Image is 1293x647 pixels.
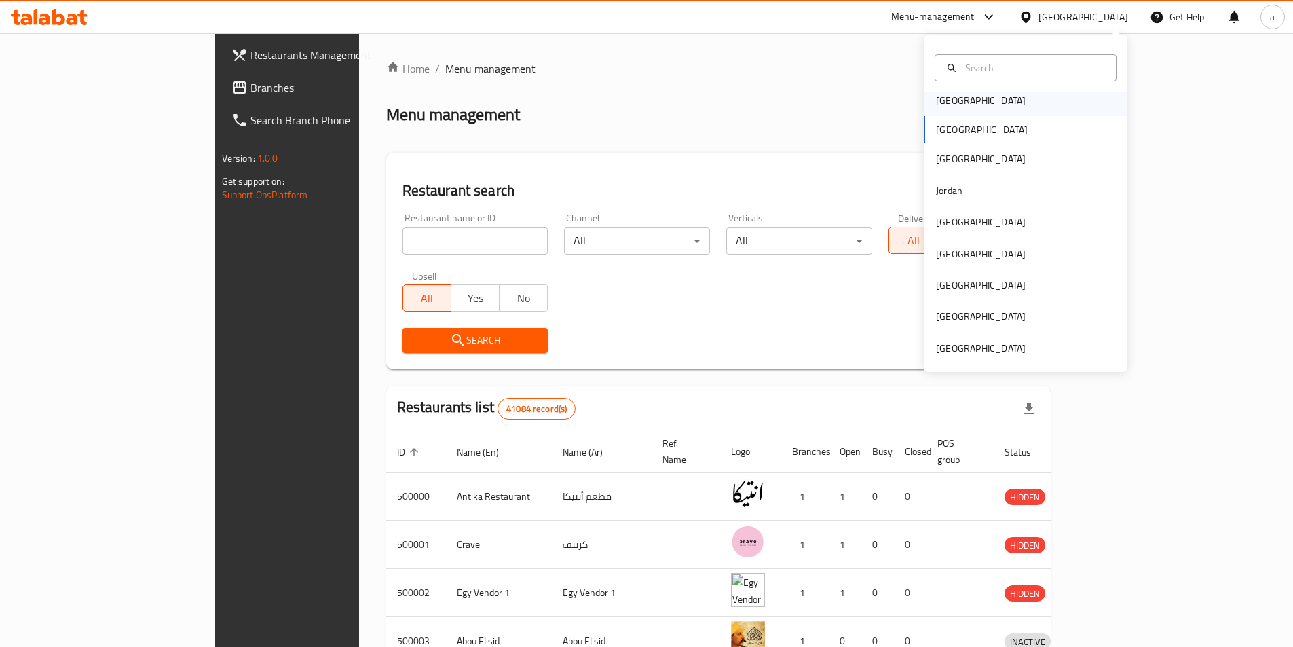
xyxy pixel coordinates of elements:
div: [GEOGRAPHIC_DATA] [936,246,1026,261]
label: Upsell [412,271,437,280]
a: Support.OpsPlatform [222,186,308,204]
div: [GEOGRAPHIC_DATA] [936,93,1026,108]
span: Version: [222,149,255,167]
td: 0 [894,569,926,617]
div: All [564,227,710,255]
div: Jordan [936,183,962,198]
td: Egy Vendor 1 [446,569,552,617]
span: POS group [937,435,977,468]
span: Ref. Name [662,435,704,468]
td: 1 [829,521,861,569]
span: Search [413,332,538,349]
td: 0 [861,473,894,521]
span: HIDDEN [1005,489,1045,505]
div: HIDDEN [1005,537,1045,553]
div: [GEOGRAPHIC_DATA] [1038,10,1128,24]
th: Closed [894,431,926,473]
a: Search Branch Phone [221,104,431,136]
th: Logo [720,431,781,473]
button: All [402,284,451,312]
span: Restaurants Management [250,47,420,63]
span: Search Branch Phone [250,112,420,128]
div: [GEOGRAPHIC_DATA] [936,341,1026,356]
button: Yes [451,284,500,312]
td: Crave [446,521,552,569]
span: All [409,289,446,308]
img: Crave [731,525,765,559]
li: / [435,60,440,77]
div: Total records count [498,398,576,420]
td: Antika Restaurant [446,473,552,521]
h2: Restaurant search [402,181,1035,201]
span: Name (Ar) [563,444,620,460]
div: Export file [1013,392,1045,425]
span: Status [1005,444,1049,460]
th: Open [829,431,861,473]
div: [GEOGRAPHIC_DATA] [936,151,1026,166]
td: 1 [829,569,861,617]
td: 0 [894,473,926,521]
td: 0 [894,521,926,569]
div: Menu-management [891,9,975,25]
th: Branches [781,431,829,473]
button: All [888,227,937,254]
td: 1 [829,473,861,521]
img: Antika Restaurant [731,477,765,511]
span: 1.0.0 [257,149,278,167]
span: ID [397,444,423,460]
span: Branches [250,79,420,96]
div: HIDDEN [1005,489,1045,505]
span: All [895,231,932,251]
div: All [726,227,872,255]
img: Egy Vendor 1 [731,573,765,607]
td: 1 [781,521,829,569]
span: a [1270,10,1275,24]
span: HIDDEN [1005,538,1045,553]
label: Delivery [898,213,932,223]
td: 0 [861,569,894,617]
div: [GEOGRAPHIC_DATA] [936,278,1026,293]
td: Egy Vendor 1 [552,569,652,617]
span: 41084 record(s) [498,403,575,415]
div: [GEOGRAPHIC_DATA] [936,309,1026,324]
span: Get support on: [222,172,284,190]
h2: Restaurants list [397,397,576,420]
span: Menu management [445,60,536,77]
td: 1 [781,569,829,617]
input: Search for restaurant name or ID.. [402,227,548,255]
button: Search [402,328,548,353]
th: Busy [861,431,894,473]
button: No [499,284,548,312]
td: مطعم أنتيكا [552,473,652,521]
span: Name (En) [457,444,517,460]
h2: Menu management [386,104,520,126]
span: No [505,289,542,308]
div: HIDDEN [1005,585,1045,602]
input: Search [960,60,1108,75]
div: [GEOGRAPHIC_DATA] [936,215,1026,229]
a: Restaurants Management [221,39,431,71]
nav: breadcrumb [386,60,1051,77]
td: كرييف [552,521,652,569]
span: HIDDEN [1005,586,1045,602]
td: 0 [861,521,894,569]
td: 1 [781,473,829,521]
span: Yes [457,289,494,308]
a: Branches [221,71,431,104]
